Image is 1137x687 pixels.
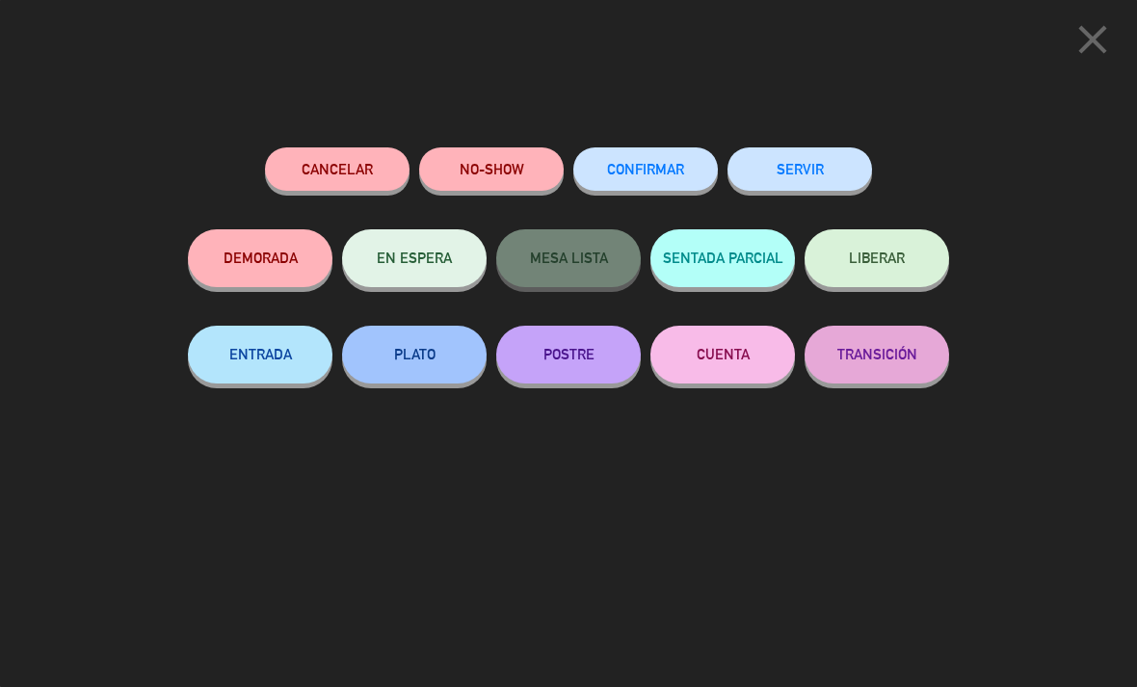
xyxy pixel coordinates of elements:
[573,147,718,191] button: CONFIRMAR
[805,229,949,287] button: LIBERAR
[188,229,332,287] button: DEMORADA
[419,147,564,191] button: NO-SHOW
[496,326,641,383] button: POSTRE
[496,229,641,287] button: MESA LISTA
[650,229,795,287] button: SENTADA PARCIAL
[265,147,410,191] button: Cancelar
[342,326,487,383] button: PLATO
[849,250,905,266] span: LIBERAR
[1063,14,1123,71] button: close
[727,147,872,191] button: SERVIR
[650,326,795,383] button: CUENTA
[342,229,487,287] button: EN ESPERA
[607,161,684,177] span: CONFIRMAR
[805,326,949,383] button: TRANSICIÓN
[1069,15,1117,64] i: close
[188,326,332,383] button: ENTRADA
